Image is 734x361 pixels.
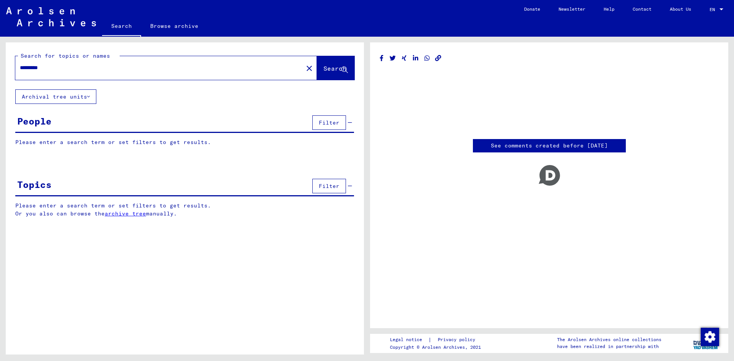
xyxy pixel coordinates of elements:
div: Topics [17,178,52,191]
img: yv_logo.png [692,333,720,353]
button: Filter [312,115,346,130]
p: Please enter a search term or set filters to get results. Or you also can browse the manually. [15,202,354,218]
button: Copy link [434,53,442,63]
button: Share on LinkedIn [412,53,420,63]
a: Browse archive [141,17,208,35]
img: Change consent [701,328,719,346]
span: Filter [319,183,339,189]
button: Share on Facebook [378,53,386,63]
a: Legal notice [390,336,428,344]
img: Arolsen_neg.svg [6,7,96,26]
a: See comments created before [DATE] [491,142,608,150]
mat-icon: close [305,64,314,73]
button: Share on Xing [400,53,408,63]
span: Search [323,65,346,72]
button: Archival tree units [15,89,96,104]
p: Please enter a search term or set filters to get results. [15,138,354,146]
mat-label: Search for topics or names [21,52,110,59]
a: Search [102,17,141,37]
span: Filter [319,119,339,126]
button: Clear [302,60,317,76]
button: Search [317,56,354,80]
a: Privacy policy [432,336,484,344]
span: EN [710,7,718,12]
button: Share on Twitter [389,53,397,63]
div: People [17,114,52,128]
div: | [390,336,484,344]
button: Filter [312,179,346,193]
a: archive tree [105,210,146,217]
p: The Arolsen Archives online collections [557,336,661,343]
button: Share on WhatsApp [423,53,431,63]
div: Change consent [700,327,719,346]
p: Copyright © Arolsen Archives, 2021 [390,344,484,351]
p: have been realized in partnership with [557,343,661,350]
